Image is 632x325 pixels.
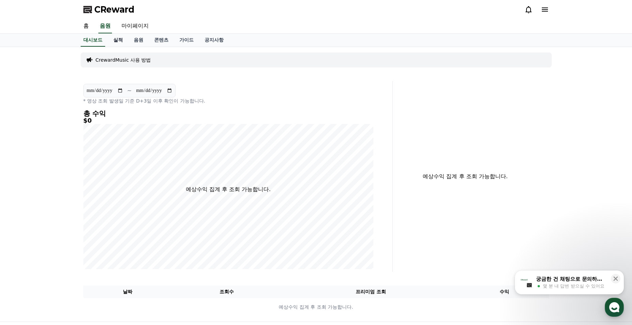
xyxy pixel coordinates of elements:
th: 수익 [460,285,549,298]
a: 음원 [128,34,149,47]
a: CReward [83,4,134,15]
span: 홈 [21,226,26,232]
span: CReward [94,4,134,15]
a: 대시보드 [81,34,105,47]
a: 콘텐츠 [149,34,174,47]
p: ~ [127,87,132,95]
h4: 총 수익 [83,110,373,117]
a: 가이드 [174,34,199,47]
a: 음원 [98,19,112,33]
a: 설정 [88,216,131,233]
a: 마이페이지 [116,19,154,33]
h5: $0 [83,117,373,124]
p: * 영상 조회 발생일 기준 D+3일 이후 확인이 가능합니다. [83,97,373,104]
a: 대화 [45,216,88,233]
th: 날짜 [83,285,172,298]
p: 예상수익 집계 후 조회 가능합니다. [186,185,271,194]
p: 예상수익 집계 후 조회 가능합니다. [84,304,549,311]
th: 프리미엄 조회 [281,285,460,298]
span: 대화 [62,227,70,232]
a: 홈 [2,216,45,233]
p: 예상수익 집계 후 조회 가능합니다. [398,172,533,181]
a: 공지사항 [199,34,229,47]
a: 실적 [108,34,128,47]
th: 조회수 [172,285,281,298]
span: 설정 [105,226,113,232]
a: 홈 [78,19,94,33]
a: CrewardMusic 사용 방법 [96,57,151,63]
